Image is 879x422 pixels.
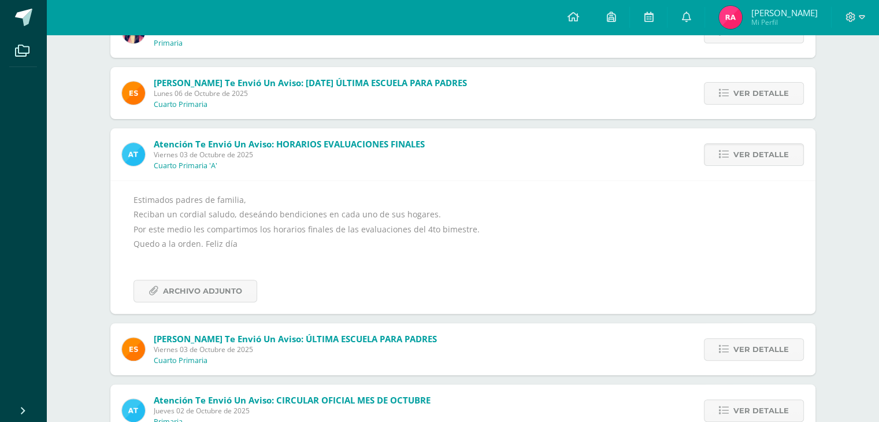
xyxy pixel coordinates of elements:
span: Viernes 03 de Octubre de 2025 [154,345,437,354]
img: 412a6d4bdd32d5da699556a48041b4e6.png [719,6,742,29]
span: Atención te envió un aviso: CIRCULAR OFICIAL MES DE OCTUBRE [154,394,431,406]
img: 9fc725f787f6a993fc92a288b7a8b70c.png [122,143,145,166]
span: [PERSON_NAME] [751,7,817,18]
span: Ver detalle [733,339,789,360]
span: [PERSON_NAME] te envió un aviso: [DATE] ÚLTIMA ESCUELA PARA PADRES [154,77,467,88]
span: Atención te envió un aviso: HORARIOS EVALUACIONES FINALES [154,138,425,150]
p: Cuarto Primaria 'A' [154,161,217,171]
p: Primaria [154,39,183,48]
span: Archivo Adjunto [163,280,242,302]
a: Archivo Adjunto [133,280,257,302]
img: 9fc725f787f6a993fc92a288b7a8b70c.png [122,399,145,422]
span: Jueves 02 de Octubre de 2025 [154,406,431,416]
span: [PERSON_NAME] te envió un aviso: ÚLTIMA ESCUELA PARA PADRES [154,333,437,345]
span: Ver detalle [733,83,789,104]
p: Cuarto Primaria [154,356,207,365]
span: Ver detalle [733,144,789,165]
span: Mi Perfil [751,17,817,27]
p: Cuarto Primaria [154,100,207,109]
div: Estimados padres de familia, Reciban un cordial saludo, deseándo bendiciones en cada uno de sus h... [133,193,792,302]
span: Ver detalle [733,400,789,421]
img: 4ba0fbdb24318f1bbd103ebd070f4524.png [122,338,145,361]
img: 4ba0fbdb24318f1bbd103ebd070f4524.png [122,82,145,105]
span: Viernes 03 de Octubre de 2025 [154,150,425,160]
span: Lunes 06 de Octubre de 2025 [154,88,467,98]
